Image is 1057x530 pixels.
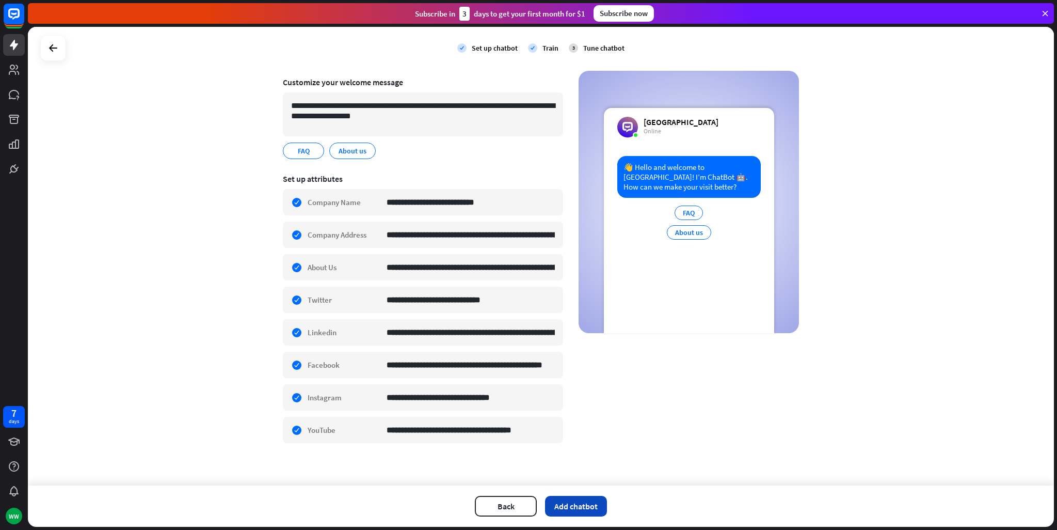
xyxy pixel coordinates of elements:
div: WW [6,508,22,524]
span: About us [338,145,367,157]
button: Back [475,496,537,517]
div: [GEOGRAPHIC_DATA] [644,117,718,127]
a: 7 days [3,406,25,428]
span: FAQ [297,145,311,157]
div: 👋 Hello and welcome to [GEOGRAPHIC_DATA]! I’m ChatBot 🤖. How can we make your visit better? [617,156,761,198]
div: days [9,418,19,425]
div: Subscribe in days to get your first month for $1 [415,7,585,21]
i: check [528,43,537,53]
div: Set up attributes [283,174,563,184]
div: 3 [569,43,578,53]
div: About us [667,225,711,240]
div: FAQ [675,206,703,220]
button: Add chatbot [545,496,607,517]
div: 7 [11,409,17,418]
i: check [457,43,467,53]
div: Subscribe now [594,5,654,22]
div: Customize your welcome message [283,77,563,87]
div: Train [542,43,558,53]
div: 3 [459,7,470,21]
div: Set up chatbot [472,43,518,53]
button: Open LiveChat chat widget [8,4,39,35]
div: Online [644,127,718,135]
div: Tune chatbot [583,43,624,53]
